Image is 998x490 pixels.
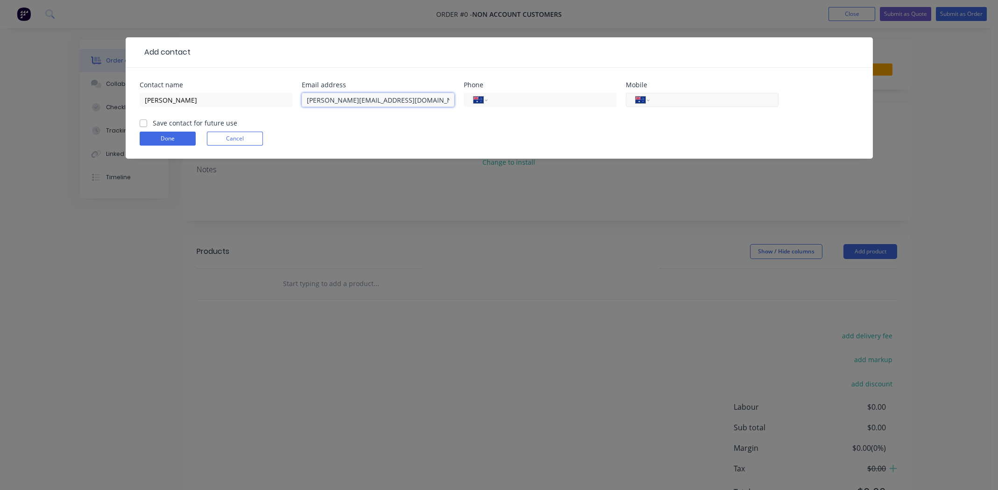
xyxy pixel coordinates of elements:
div: Contact name [140,82,292,88]
button: Cancel [207,132,263,146]
div: Phone [464,82,616,88]
label: Save contact for future use [153,118,237,128]
div: Email address [302,82,454,88]
div: Add contact [140,47,191,58]
button: Done [140,132,196,146]
div: Mobile [626,82,779,88]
